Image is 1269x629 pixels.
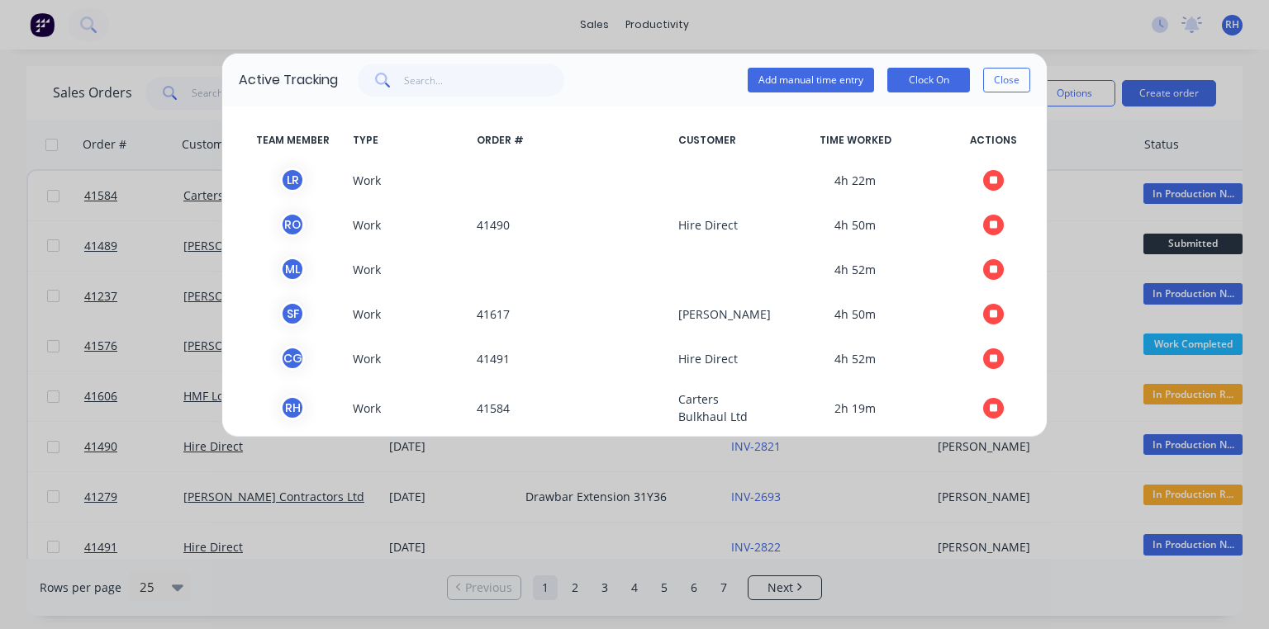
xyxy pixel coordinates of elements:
span: 4h 50m [754,301,956,326]
div: L R [280,168,305,192]
span: ACTIONS [956,133,1030,148]
span: Work [346,390,470,425]
span: Work [346,301,470,326]
span: Hire Direct [672,346,754,371]
div: M L [280,257,305,281]
span: ORDER # [470,133,672,148]
iframe: Intercom live chat [1213,573,1252,612]
span: 4h 22m [754,168,956,192]
span: 2h 19m [754,390,956,425]
span: 4h 52m [754,257,956,281]
span: Work [346,168,470,192]
span: 41491 [470,346,672,371]
span: [PERSON_NAME] [672,301,754,326]
span: TIME WORKED [754,133,956,148]
span: 4h 52m [754,346,956,371]
span: Work [346,346,470,371]
span: 4h 50m [754,212,956,237]
div: Active Tracking [239,70,338,90]
button: Clock On [887,68,970,92]
span: TEAM MEMBER [239,133,346,148]
span: CUSTOMER [672,133,754,148]
input: Search... [404,64,565,97]
button: Close [983,68,1030,92]
div: R O [280,212,305,237]
span: Carters Bulkhaul Ltd [672,390,754,425]
div: R H [280,395,305,420]
div: C G [280,346,305,371]
span: 41490 [470,212,672,237]
div: s f [280,301,305,326]
span: Work [346,257,470,281]
span: TYPE [346,133,470,148]
span: 41584 [470,390,672,425]
span: Hire Direct [672,212,754,237]
span: Work [346,212,470,237]
span: 41617 [470,301,672,326]
button: Add manual time entry [748,68,874,92]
